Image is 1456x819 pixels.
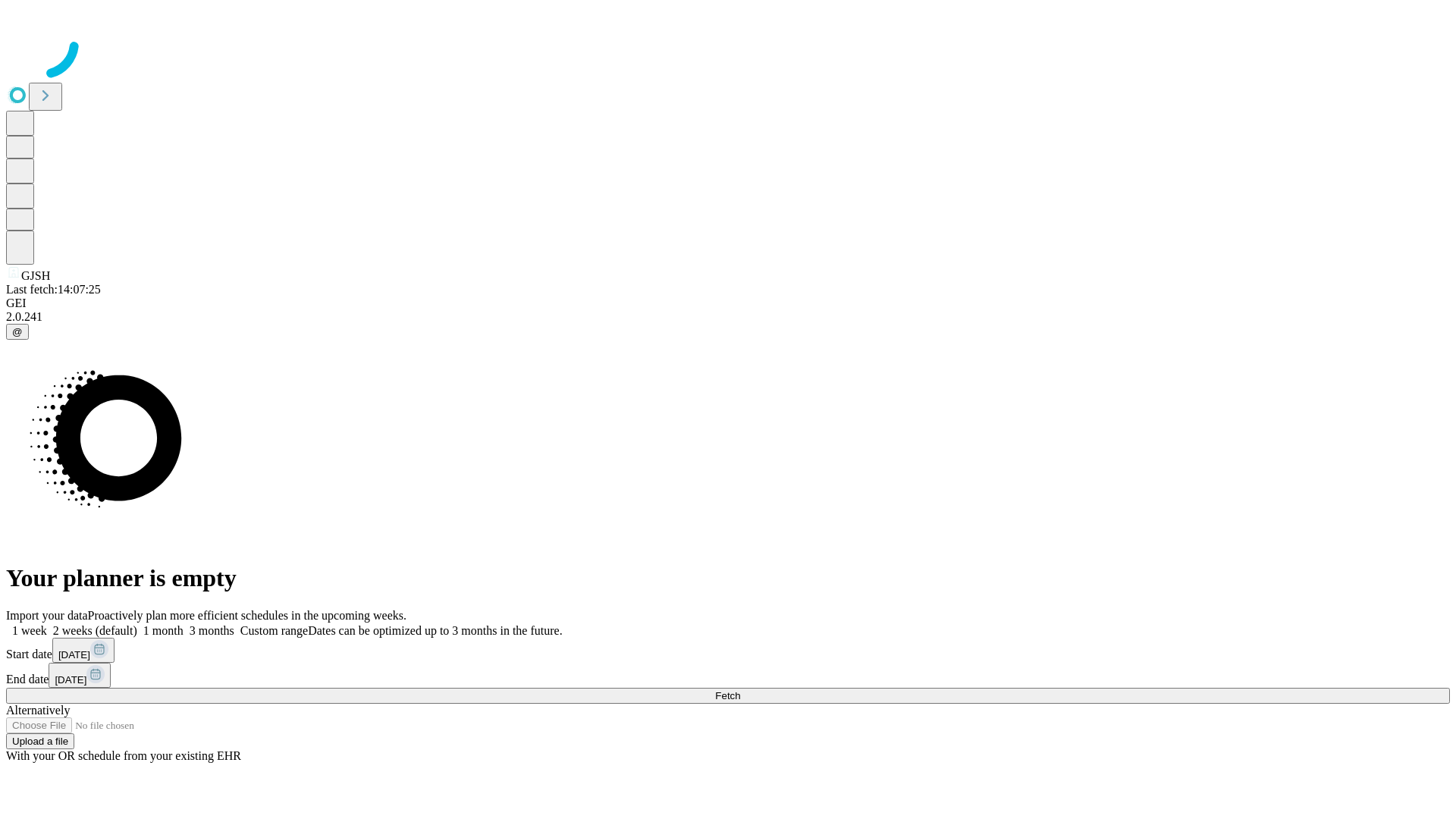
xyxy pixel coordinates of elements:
[190,624,234,637] span: 3 months
[6,688,1450,704] button: Fetch
[88,609,406,622] span: Proactively plan more efficient schedules in the upcoming weeks.
[52,638,115,663] button: [DATE]
[715,690,740,701] span: Fetch
[21,269,50,282] span: GJSH
[6,733,74,749] button: Upload a file
[6,297,1450,310] div: GEI
[55,674,86,686] span: [DATE]
[12,326,23,337] span: @
[6,324,29,340] button: @
[6,663,1450,688] div: End date
[6,564,1450,592] h1: Your planner is empty
[12,624,47,637] span: 1 week
[6,704,70,717] span: Alternatively
[49,663,111,688] button: [DATE]
[6,310,1450,324] div: 2.0.241
[6,638,1450,663] div: Start date
[53,624,137,637] span: 2 weeks (default)
[6,609,88,622] span: Import your data
[58,649,90,661] span: [DATE]
[143,624,184,637] span: 1 month
[6,283,101,296] span: Last fetch: 14:07:25
[6,749,241,762] span: With your OR schedule from your existing EHR
[240,624,308,637] span: Custom range
[308,624,562,637] span: Dates can be optimized up to 3 months in the future.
